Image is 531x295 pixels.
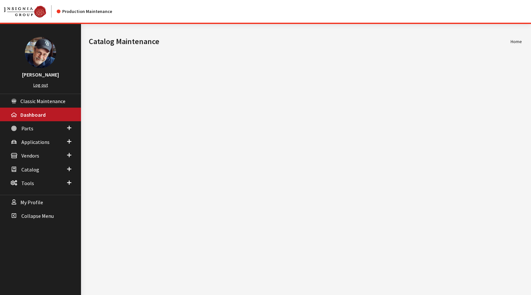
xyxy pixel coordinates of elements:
[21,180,34,186] span: Tools
[25,37,56,68] img: Ray Goodwin
[21,213,54,219] span: Collapse Menu
[33,82,48,88] a: Log out
[4,5,57,18] a: Insignia Group logo
[6,71,75,78] h3: [PERSON_NAME]
[21,166,39,173] span: Catalog
[21,153,39,159] span: Vendors
[57,8,112,15] div: Production Maintenance
[4,6,46,18] img: Catalog Maintenance
[511,38,522,45] li: Home
[21,125,33,132] span: Parts
[89,36,511,47] h1: Catalog Maintenance
[20,112,46,118] span: Dashboard
[20,199,43,206] span: My Profile
[20,98,65,104] span: Classic Maintenance
[21,139,50,145] span: Applications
